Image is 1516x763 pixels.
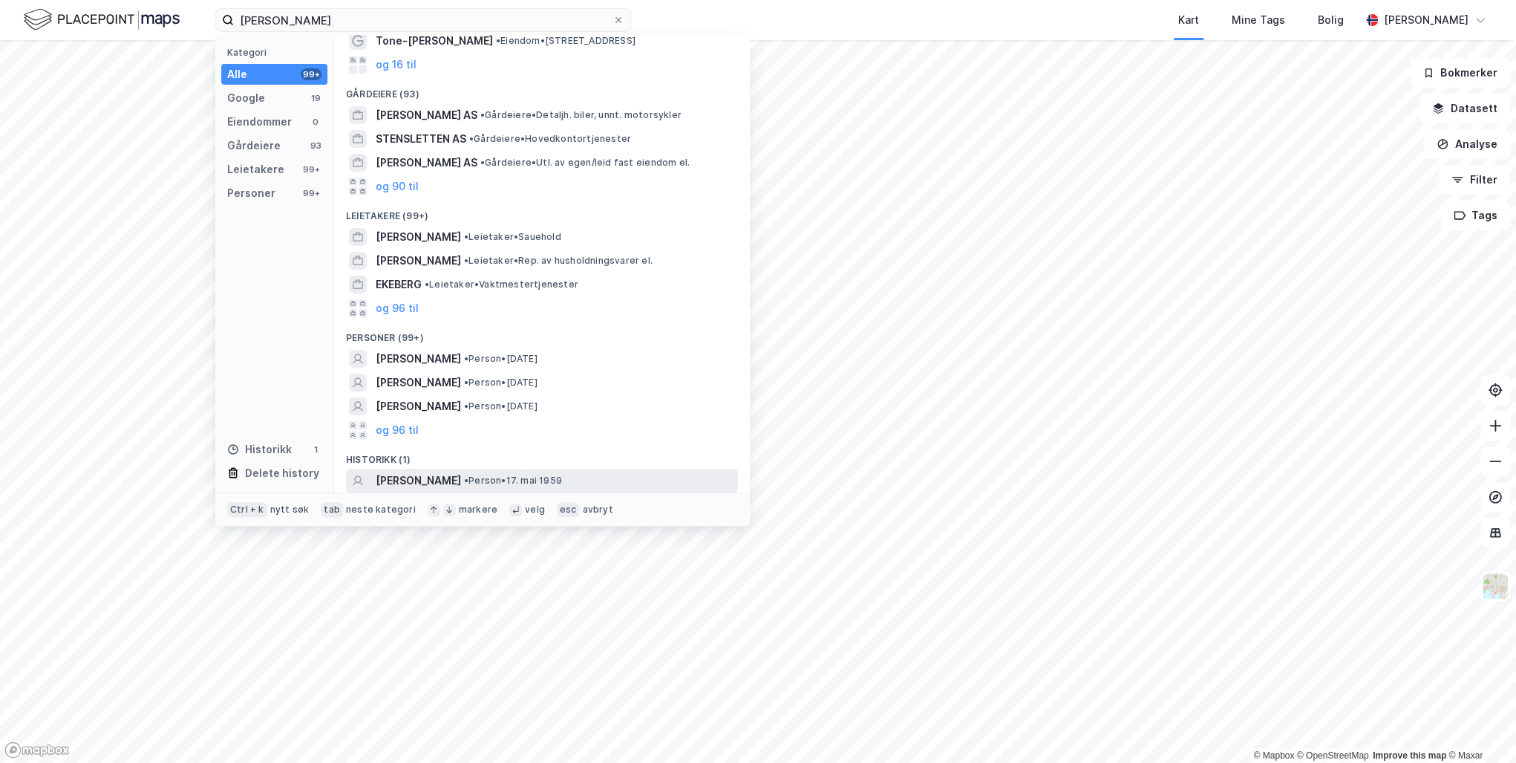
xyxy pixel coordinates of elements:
span: • [469,133,474,144]
div: Kategori [227,47,327,58]
button: Datasett [1419,94,1510,123]
span: • [425,279,429,290]
div: 19 [310,92,321,104]
span: [PERSON_NAME] [376,350,461,368]
img: logo.f888ab2527a4732fd821a326f86c7f29.svg [24,7,180,33]
div: 93 [310,140,321,152]
div: Personer [227,184,275,202]
span: • [464,231,468,242]
div: Delete history [245,464,319,482]
span: Person • [DATE] [464,400,538,412]
button: Tags [1441,201,1510,230]
div: Kart [1178,11,1199,29]
span: Leietaker • Vaktmestertjenester [425,279,578,290]
div: Historikk (1) [334,442,750,469]
a: Improve this map [1373,750,1446,761]
div: 1 [310,444,321,455]
span: Gårdeiere • Detaljh. biler, unnt. motorsykler [480,109,682,121]
div: Leietakere (99+) [334,198,750,225]
button: og 16 til [376,56,416,74]
span: Person • 17. mai 1959 [464,475,562,487]
span: • [464,475,468,486]
span: • [480,109,485,120]
span: [PERSON_NAME] [376,252,461,270]
div: Personer (99+) [334,320,750,347]
span: Leietaker • Rep. av husholdningsvarer el. [464,255,653,267]
div: nytt søk [270,504,310,516]
img: Z [1481,572,1509,600]
div: 99+ [301,187,321,199]
div: esc [557,502,580,517]
div: Kontrollprogram for chat [1442,692,1516,763]
div: Eiendommer [227,113,292,131]
span: • [464,353,468,364]
span: [PERSON_NAME] [376,374,461,392]
span: Person • [DATE] [464,377,538,389]
div: Google [227,89,265,107]
button: Filter [1439,165,1510,195]
div: markere [459,504,497,516]
div: Gårdeiere (93) [334,77,750,103]
div: avbryt [582,504,612,516]
div: Alle [227,65,247,83]
div: Historikk [227,441,292,458]
span: • [496,35,500,46]
span: [PERSON_NAME] [376,228,461,246]
span: Gårdeiere • Utl. av egen/leid fast eiendom el. [480,157,690,169]
span: Gårdeiere • Hovedkontortjenester [469,133,631,145]
span: Eiendom • [STREET_ADDRESS] [496,35,636,47]
div: velg [525,504,545,516]
button: Bokmerker [1410,58,1510,88]
button: og 96 til [376,299,419,317]
span: Tone-[PERSON_NAME] [376,32,493,50]
span: [PERSON_NAME] [376,397,461,415]
div: 99+ [301,68,321,80]
span: EKEBERG [376,276,422,293]
span: • [480,157,485,168]
div: Ctrl + k [227,502,267,517]
span: • [464,377,468,388]
iframe: Chat Widget [1442,692,1516,763]
a: OpenStreetMap [1297,750,1369,761]
div: 99+ [301,163,321,175]
div: tab [321,502,343,517]
div: Bolig [1318,11,1344,29]
div: [PERSON_NAME] [1384,11,1468,29]
span: Leietaker • Sauehold [464,231,561,243]
div: Leietakere [227,160,284,178]
div: neste kategori [346,504,416,516]
span: • [464,255,468,266]
input: Søk på adresse, matrikkel, gårdeiere, leietakere eller personer [234,9,612,31]
span: Person • [DATE] [464,353,538,365]
span: STENSLETTEN AS [376,130,466,148]
span: • [464,400,468,412]
div: Mine Tags [1232,11,1285,29]
span: [PERSON_NAME] [376,472,461,490]
button: Analyse [1424,129,1510,159]
button: og 96 til [376,421,419,439]
button: og 90 til [376,178,419,195]
span: [PERSON_NAME] AS [376,106,477,124]
span: [PERSON_NAME] AS [376,154,477,172]
a: Mapbox homepage [4,741,70,759]
div: Gårdeiere [227,137,281,155]
a: Mapbox [1253,750,1294,761]
div: 0 [310,116,321,128]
